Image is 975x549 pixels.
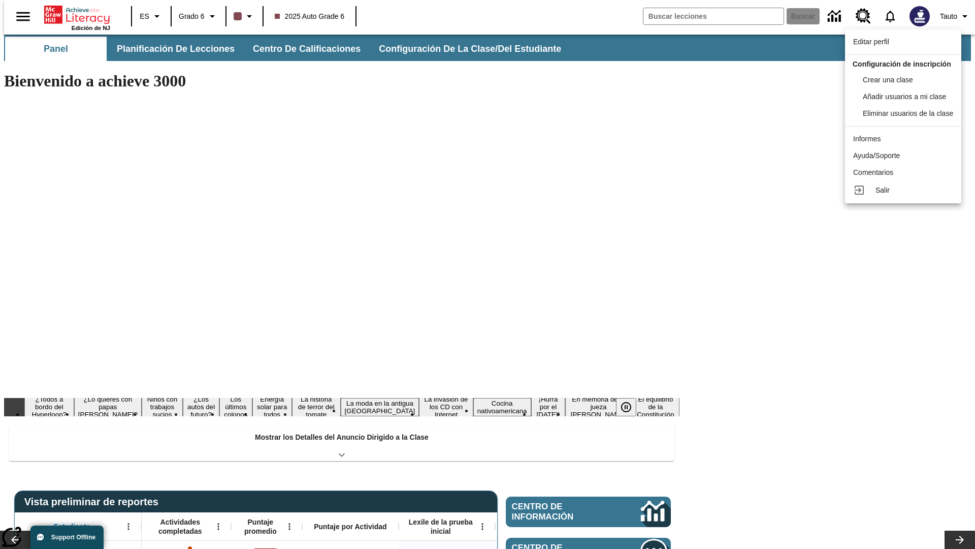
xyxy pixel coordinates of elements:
[863,76,913,84] span: Crear una clase
[863,93,946,101] span: Añadir usuarios a mi clase
[853,151,900,160] span: Ayuda/Soporte
[875,186,890,194] span: Salir
[853,135,881,143] span: Informes
[853,38,889,46] span: Editar perfil
[853,60,951,68] span: Configuración de inscripción
[863,109,953,117] span: Eliminar usuarios de la clase
[853,168,893,176] span: Comentarios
